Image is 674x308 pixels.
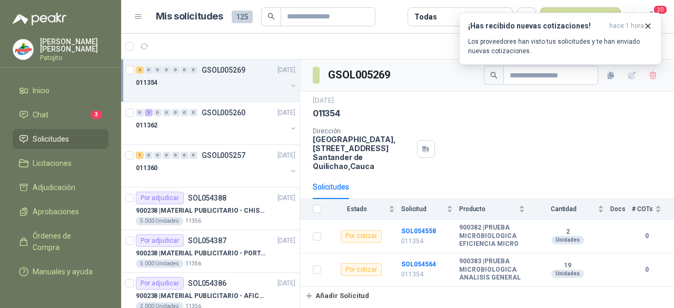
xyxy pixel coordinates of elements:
div: 0 [181,152,189,159]
th: Estado [328,199,401,220]
span: Manuales y ayuda [33,266,93,277]
span: Aprobaciones [33,206,79,217]
p: GSOL005257 [202,152,245,159]
div: 0 [136,109,144,116]
div: 0 [154,66,162,74]
p: [DATE] [277,236,295,246]
p: 011354 [313,108,340,119]
p: 011360 [136,163,157,173]
p: GSOL005269 [202,66,245,74]
div: 0 [163,152,171,159]
div: 1 [136,152,144,159]
p: 011354 [401,236,453,246]
p: SOL054387 [188,237,226,244]
a: Por adjudicarSOL054387[DATE] 900238 |MATERIAL PUBLICITARIO - PORTAPRECIOS VER ADJUNTO5.000 Unidad... [121,230,300,273]
h3: GSOL005269 [328,67,392,83]
div: 0 [163,109,171,116]
span: Producto [459,205,517,213]
div: Unidades [551,270,584,278]
a: Aprobaciones [13,202,108,222]
span: # COTs [632,205,653,213]
b: 900382 | PRUEBA MICROBIOLOGICA EFICIENCIA MICRO [459,224,525,249]
b: 0 [632,231,661,241]
a: Añadir Solicitud [300,287,674,305]
div: 0 [154,109,162,116]
a: Adjudicación [13,177,108,197]
p: Los proveedores han visto tus solicitudes y te han enviado nuevas cotizaciones. [468,37,652,56]
div: 0 [145,152,153,159]
div: 0 [145,66,153,74]
p: [DATE] [277,151,295,161]
div: Por adjudicar [136,277,184,290]
th: Solicitud [401,199,459,220]
div: Por adjudicar [136,234,184,247]
p: 900238 | MATERIAL PUBLICITARIO - PORTAPRECIOS VER ADJUNTO [136,249,267,259]
p: 11356 [185,260,201,268]
p: [DATE] [277,65,295,75]
h1: Mis solicitudes [156,9,223,24]
img: Logo peakr [13,13,66,25]
p: [DATE] [277,193,295,203]
p: [DATE] [313,96,334,106]
button: ¡Has recibido nuevas cotizaciones!hace 1 hora Los proveedores han visto tus solicitudes y te han ... [459,13,661,65]
div: 0 [163,66,171,74]
b: 900383 | PRUEBA MICROBIOLOGICA ANALISIS GENERAL [459,257,525,282]
a: Chat3 [13,105,108,125]
p: [DATE] [277,108,295,118]
span: Solicitud [401,205,444,213]
button: Nueva solicitud [540,7,621,26]
b: 0 [632,265,661,275]
div: 0 [172,152,180,159]
div: 1 [145,109,153,116]
div: 0 [190,66,197,74]
p: 011354 [136,78,157,88]
a: Inicio [13,81,108,101]
p: 011362 [136,121,157,131]
div: 0 [154,152,162,159]
span: Órdenes de Compra [33,230,98,253]
span: Inicio [33,85,49,96]
span: search [490,72,498,79]
span: 3 [91,111,102,119]
a: Licitaciones [13,153,108,173]
img: Company Logo [13,39,33,59]
div: 0 [181,66,189,74]
a: SOL054558 [401,227,436,235]
p: 900238 | MATERIAL PUBLICITARIO - CHISPA PATOJITO VER ADJUNTO [136,206,267,216]
button: Añadir Solicitud [300,287,374,305]
b: 19 [531,262,604,270]
a: Órdenes de Compra [13,226,108,257]
p: [GEOGRAPHIC_DATA], [STREET_ADDRESS] Santander de Quilichao , Cauca [313,135,413,171]
a: 2 0 0 0 0 0 0 GSOL005269[DATE] 011354 [136,64,298,97]
p: 011354 [401,270,453,280]
a: SOL054564 [401,261,436,268]
div: 0 [181,109,189,116]
div: 0 [172,109,180,116]
div: 0 [172,66,180,74]
div: 2 [136,66,144,74]
p: [DATE] [277,279,295,289]
span: Licitaciones [33,157,72,169]
p: 900238 | MATERIAL PUBLICITARIO - AFICHE VER ADJUNTO [136,291,267,301]
span: 125 [232,11,253,23]
div: Solicitudes [313,181,349,193]
span: Solicitudes [33,133,69,145]
div: 0 [190,152,197,159]
a: 1 0 0 0 0 0 0 GSOL005257[DATE] 011360 [136,149,298,183]
th: Producto [459,199,531,220]
a: 0 1 0 0 0 0 0 GSOL005260[DATE] 011362 [136,106,298,140]
b: 2 [531,228,604,236]
span: hace 1 hora [609,22,644,31]
span: Chat [33,109,48,121]
div: 5.000 Unidades [136,217,183,225]
span: Cantidad [531,205,596,213]
span: Estado [328,205,386,213]
th: Docs [610,199,632,220]
h3: ¡Has recibido nuevas cotizaciones! [468,22,605,31]
th: Cantidad [531,199,610,220]
div: Por adjudicar [136,192,184,204]
a: Por adjudicarSOL054388[DATE] 900238 |MATERIAL PUBLICITARIO - CHISPA PATOJITO VER ADJUNTO5.000 Uni... [121,187,300,230]
th: # COTs [632,199,674,220]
